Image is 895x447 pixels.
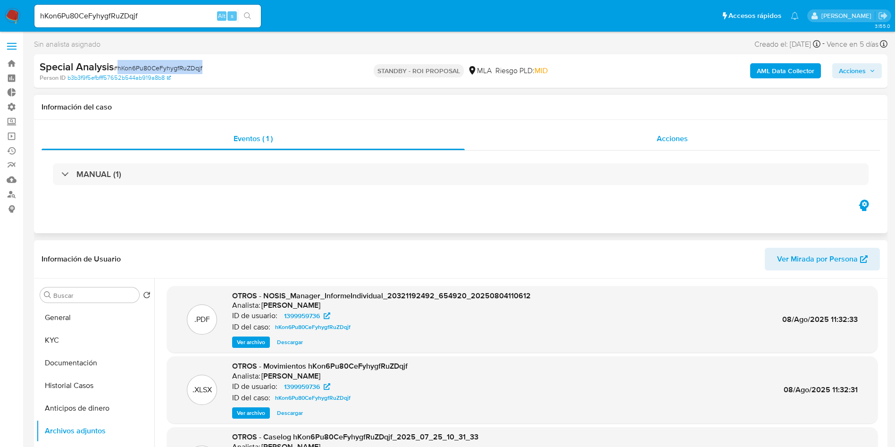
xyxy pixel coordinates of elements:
button: Descargar [272,407,308,419]
span: Descargar [277,337,303,347]
p: STANDBY - ROI PROPOSAL [374,64,464,77]
span: hKon6Pu80CeFyhygfRuZDqjf [275,392,351,404]
div: MANUAL (1) [53,163,869,185]
button: Volver al orden por defecto [143,291,151,302]
button: search-icon [238,9,257,23]
button: Ver archivo [232,407,270,419]
span: Eventos ( 1 ) [234,133,273,144]
b: Person ID [40,74,66,82]
span: hKon6Pu80CeFyhygfRuZDqjf [275,321,351,333]
a: hKon6Pu80CeFyhygfRuZDqjf [271,321,354,333]
span: 08/Ago/2025 11:32:33 [782,314,858,325]
span: Sin analista asignado [34,39,100,50]
h3: MANUAL (1) [76,169,121,179]
button: Documentación [36,352,154,374]
span: Ver archivo [237,337,265,347]
p: gustavo.deseta@mercadolibre.com [821,11,875,20]
button: AML Data Collector [750,63,821,78]
input: Buscar usuario o caso... [34,10,261,22]
span: - [822,38,825,51]
span: 1399959736 [284,381,320,392]
span: Vence en 5 días [827,39,878,50]
h6: [PERSON_NAME] [261,301,320,310]
p: ID del caso: [232,393,270,403]
button: Archivos adjuntos [36,420,154,442]
button: Anticipos de dinero [36,397,154,420]
button: Descargar [272,337,308,348]
span: # hKon6Pu80CeFyhygfRuZDqjf [114,63,202,73]
span: OTROS - Movimientos hKon6Pu80CeFyhygfRuZDqjf [232,361,408,371]
button: Historial Casos [36,374,154,397]
a: hKon6Pu80CeFyhygfRuZDqjf [271,392,354,404]
a: b3b3f9f5efbfff57652b544ab919a8b8 [67,74,171,82]
span: Riesgo PLD: [495,66,548,76]
span: Acciones [657,133,688,144]
p: ID de usuario: [232,311,277,320]
p: .XLSX [192,385,212,395]
button: Ver archivo [232,337,270,348]
span: 1399959736 [284,310,320,321]
b: Special Analysis [40,59,114,74]
span: 08/Ago/2025 11:32:31 [784,384,858,395]
button: Buscar [44,291,51,299]
h1: Información de Usuario [42,254,121,264]
span: Alt [218,11,226,20]
input: Buscar [53,291,135,300]
p: Analista: [232,301,260,310]
div: Creado el: [DATE] [754,38,820,51]
b: AML Data Collector [757,63,814,78]
a: 1399959736 [278,381,336,392]
span: Accesos rápidos [728,11,781,21]
span: Ver Mirada por Persona [777,248,858,270]
button: Acciones [832,63,882,78]
p: ID del caso: [232,322,270,332]
div: MLA [468,66,492,76]
a: Salir [878,11,888,21]
span: s [231,11,234,20]
h6: [PERSON_NAME] [261,371,320,381]
span: MID [535,65,548,76]
p: Analista: [232,371,260,381]
span: Ver archivo [237,408,265,418]
button: General [36,306,154,329]
button: KYC [36,329,154,352]
button: Ver Mirada por Persona [765,248,880,270]
a: Notificaciones [791,12,799,20]
p: ID de usuario: [232,382,277,391]
h1: Información del caso [42,102,880,112]
span: OTROS - NOSIS_Manager_InformeIndividual_20321192492_654920_20250804110612 [232,290,531,301]
span: Descargar [277,408,303,418]
span: OTROS - Caselog hKon6Pu80CeFyhygfRuZDqjf_2025_07_25_10_31_33 [232,431,478,442]
a: 1399959736 [278,310,336,321]
p: .PDF [194,314,210,325]
span: Acciones [839,63,866,78]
